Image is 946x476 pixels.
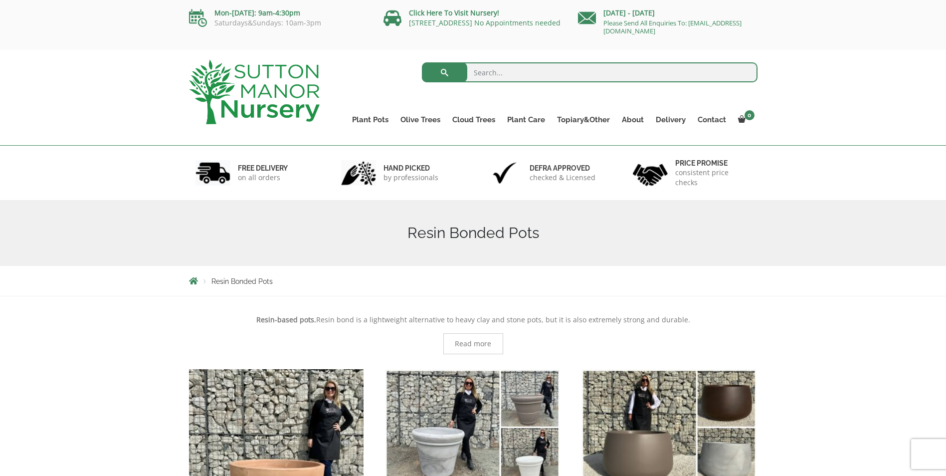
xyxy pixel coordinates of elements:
img: 2.jpg [341,160,376,186]
a: Cloud Trees [446,113,501,127]
span: Resin Bonded Pots [211,277,273,285]
p: checked & Licensed [530,173,595,183]
img: 4.jpg [633,158,668,188]
p: Mon-[DATE]: 9am-4:30pm [189,7,369,19]
a: Click Here To Visit Nursery! [409,8,499,17]
input: Search... [422,62,757,82]
a: Plant Pots [346,113,394,127]
p: consistent price checks [675,168,751,188]
p: [DATE] - [DATE] [578,7,757,19]
a: About [616,113,650,127]
h6: Defra approved [530,164,595,173]
p: Saturdays&Sundays: 10am-3pm [189,19,369,27]
h6: hand picked [383,164,438,173]
a: Delivery [650,113,692,127]
a: Olive Trees [394,113,446,127]
a: [STREET_ADDRESS] No Appointments needed [409,18,561,27]
p: Resin bond is a lightweight alternative to heavy clay and stone pots, but it is also extremely st... [189,314,757,326]
h6: FREE DELIVERY [238,164,288,173]
a: Topiary&Other [551,113,616,127]
img: logo [189,60,320,124]
strong: Resin-based pots. [256,315,316,324]
img: 1.jpg [195,160,230,186]
a: Please Send All Enquiries To: [EMAIL_ADDRESS][DOMAIN_NAME] [603,18,742,35]
h6: Price promise [675,159,751,168]
span: Read more [455,340,491,347]
a: 0 [732,113,757,127]
nav: Breadcrumbs [189,277,757,285]
a: Contact [692,113,732,127]
p: by professionals [383,173,438,183]
img: 3.jpg [487,160,522,186]
h1: Resin Bonded Pots [189,224,757,242]
span: 0 [745,110,755,120]
p: on all orders [238,173,288,183]
a: Plant Care [501,113,551,127]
